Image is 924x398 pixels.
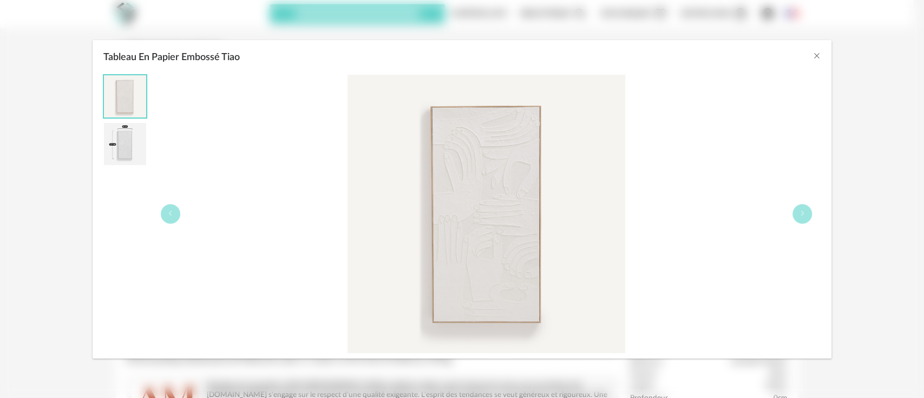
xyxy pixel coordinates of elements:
[104,75,146,118] img: 4270dfeff8b3aa27db2c2be15f6330b8.jpg
[104,123,146,165] img: 43158fdf60fea3380fd3d0c5dc0a8945.jpg
[103,53,240,62] span: Tableau En Papier Embossé Tiao
[812,51,821,62] button: Close
[93,40,832,358] div: Tableau En Papier Embossé Tiao
[348,75,626,353] img: 4270dfeff8b3aa27db2c2be15f6330b8.jpg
